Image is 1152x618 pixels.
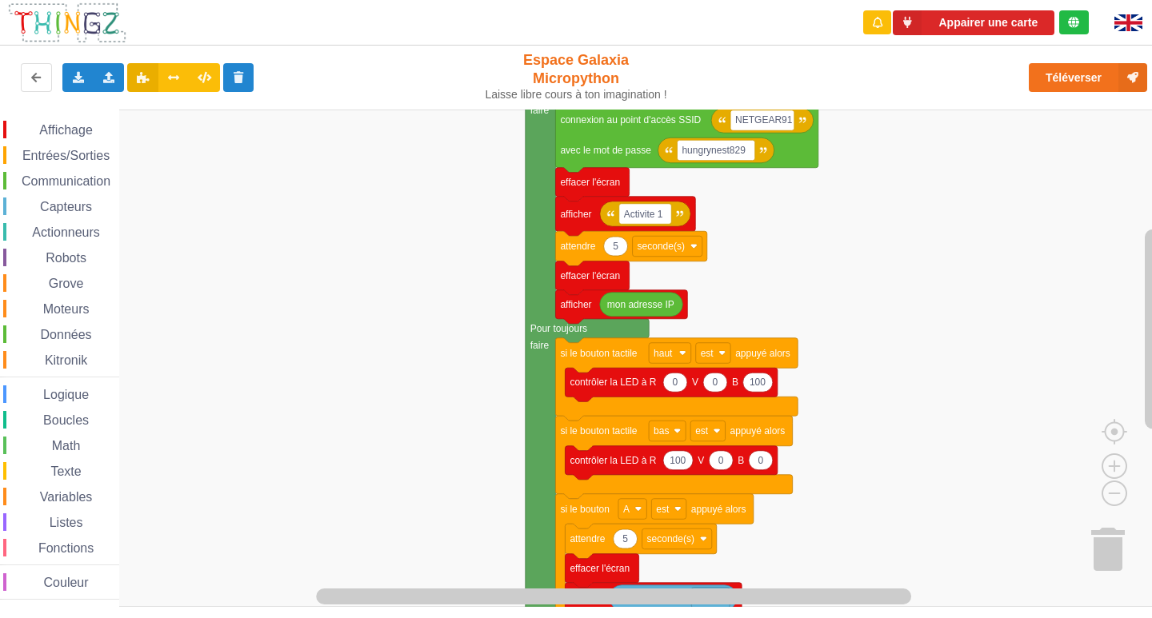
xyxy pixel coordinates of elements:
[48,464,83,478] span: Texte
[893,10,1054,35] button: Appairer une carte
[560,209,591,220] text: afficher
[698,455,704,466] text: V
[692,377,698,388] text: V
[732,377,738,388] text: B
[673,377,678,388] text: 0
[623,504,630,515] text: A
[1029,63,1147,92] button: Téléverser
[624,209,663,220] text: Activite 1
[42,353,90,367] span: Kitronik
[560,177,620,188] text: effacer l'écran
[1059,10,1089,34] div: Tu es connecté au serveur de création de Thingz
[41,302,92,316] span: Moteurs
[607,299,674,310] text: mon adresse IP
[701,348,714,359] text: est
[560,425,637,437] text: si le bouton tactile
[713,377,718,388] text: 0
[735,115,793,126] text: NETGEAR91
[46,277,86,290] span: Grove
[654,425,669,437] text: bas
[478,51,674,102] div: Espace Galaxia Micropython
[38,490,95,504] span: Variables
[1114,14,1142,31] img: gb.png
[682,145,746,156] text: hungrynest829
[691,504,746,515] text: appuyé alors
[750,377,766,388] text: 100
[530,323,587,334] text: Pour toujours
[560,299,591,310] text: afficher
[47,516,86,529] span: Listes
[560,145,651,156] text: avec le mot de passe
[670,455,686,466] text: 100
[7,2,127,44] img: thingz_logo.png
[37,123,94,137] span: Affichage
[36,541,96,555] span: Fonctions
[613,241,618,252] text: 5
[570,455,656,466] text: contrôler la LED à R
[647,533,694,544] text: seconde(s)
[570,377,656,388] text: contrôler la LED à R
[560,241,595,252] text: attendre
[20,149,112,162] span: Entrées/Sorties
[718,455,724,466] text: 0
[570,533,605,544] text: attendre
[560,348,637,359] text: si le bouton tactile
[654,348,673,359] text: haut
[30,225,102,239] span: Actionneurs
[560,270,620,281] text: effacer l'écran
[570,563,630,574] text: effacer l'écran
[560,504,609,515] text: si le bouton
[735,348,790,359] text: appuyé alors
[42,576,91,589] span: Couleur
[41,388,91,401] span: Logique
[695,425,709,437] text: est
[38,200,94,213] span: Capteurs
[530,340,550,351] text: faire
[530,105,550,116] text: faire
[560,115,701,126] text: connexion au point d'accès SSID
[19,174,113,188] span: Communication
[738,455,744,466] text: B
[38,328,94,341] span: Données
[478,88,674,102] div: Laisse libre cours à ton imagination !
[730,425,786,437] text: appuyé alors
[50,439,83,453] span: Math
[638,241,685,252] text: seconde(s)
[41,413,91,427] span: Boucles
[43,251,89,265] span: Robots
[758,455,763,466] text: 0
[656,504,670,515] text: est
[622,533,628,544] text: 5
